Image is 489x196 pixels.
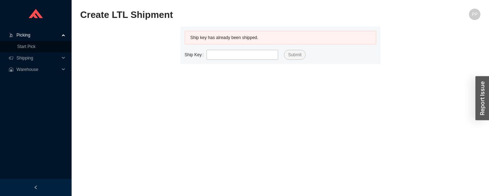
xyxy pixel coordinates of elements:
button: Submit [284,50,306,60]
div: Ship key has already been shipped. [190,34,371,41]
h2: Create LTL Shipment [80,9,381,21]
label: Ship Key [185,50,207,60]
span: Warehouse [16,64,59,75]
span: left [34,185,38,190]
span: Shipping [16,52,59,64]
a: Start Pick [17,44,35,49]
span: PP [472,9,478,20]
span: Picking [16,29,59,41]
